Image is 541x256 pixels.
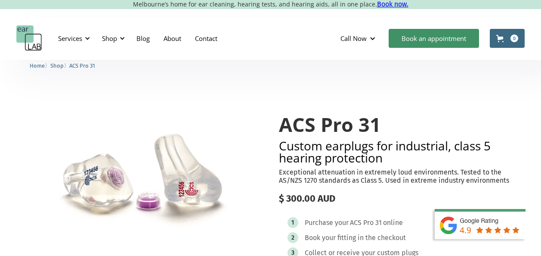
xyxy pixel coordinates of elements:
[291,250,294,256] div: 3
[50,62,64,69] span: Shop
[383,219,403,227] div: online
[305,234,406,242] div: Book your fitting in the checkout
[279,140,524,164] h2: Custom earplugs for industrial, class 5 hearing protection
[50,61,64,69] a: Shop
[50,61,69,70] li: 〉
[130,26,157,51] a: Blog
[102,34,117,43] div: Shop
[510,34,518,42] div: 0
[291,219,294,226] div: 1
[97,25,127,51] div: Shop
[305,219,349,227] div: Purchase your
[53,25,93,51] div: Services
[157,26,188,51] a: About
[279,114,524,135] h1: ACS Pro 31
[16,25,42,51] a: home
[30,61,45,69] a: Home
[340,34,367,43] div: Call Now
[69,62,95,69] span: ACS Pro 31
[389,29,479,48] a: Book an appointment
[188,26,224,51] a: Contact
[69,61,95,69] a: ACS Pro 31
[350,219,382,227] div: ACS Pro 31
[30,61,50,70] li: 〉
[279,193,524,204] div: $ 300.00 AUD
[334,25,384,51] div: Call Now
[30,62,45,69] span: Home
[58,34,82,43] div: Services
[490,29,525,48] a: Open cart
[291,234,294,241] div: 2
[279,168,524,184] p: Exceptional attenuation in extremely loud environments. Tested to the AS/NZS 1270 standards as Cl...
